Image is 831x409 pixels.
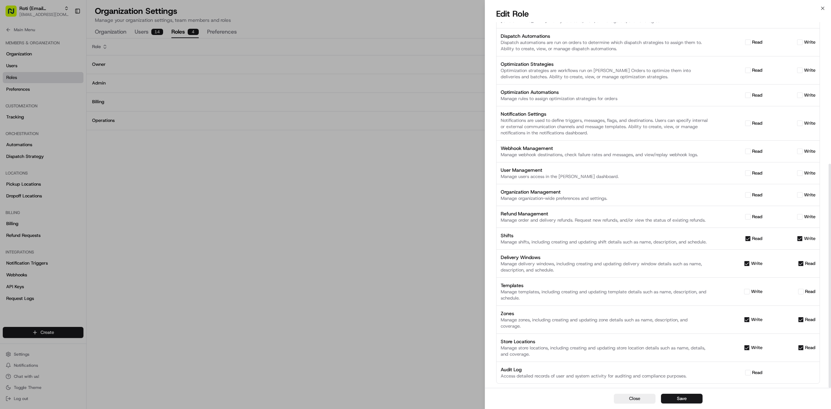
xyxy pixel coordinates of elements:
label: read [752,67,762,73]
div: Refund Management [501,210,708,217]
span: • [57,108,60,113]
button: Save [661,394,703,403]
label: read [805,345,815,351]
label: read [752,39,762,45]
div: Manage zones, including creating and updating zone details such as name, description, and coverage. [501,317,708,329]
label: write [804,235,815,242]
a: Powered byPylon [49,153,84,159]
label: read [805,317,815,323]
label: write [804,148,815,154]
label: write [751,260,762,267]
p: Welcome 👋 [7,28,126,39]
div: Start new chat [31,66,114,73]
label: read [752,235,762,242]
div: Manage templates, including creating and updating template details such as name, description, and... [501,289,708,301]
div: Access detailed records of user and system activity for auditing and compliance purposes. [501,373,708,379]
span: [PERSON_NAME] [21,108,56,113]
label: read [752,192,762,198]
img: 1736555255976-a54dd68f-1ca7-489b-9aae-adbdc363a1c4 [14,108,19,114]
label: read [805,288,815,295]
div: We're available if you need us! [31,73,95,79]
label: write [804,39,815,45]
div: Manage store locations, including creating and updating store location details such as name, deta... [501,345,708,357]
div: Optimization Strategies [501,61,708,68]
div: Store Locations [501,338,708,345]
input: Clear [18,45,114,52]
div: 💻 [59,137,64,143]
label: write [804,192,815,198]
a: 💻API Documentation [56,134,114,146]
div: Delivery Windows [501,254,708,261]
div: Zones [501,310,708,317]
span: Knowledge Base [14,136,53,143]
div: Manage order and delivery refunds. Request new refunds, and/or view the status of existing refunds. [501,217,708,223]
label: read [752,120,762,126]
label: read [752,370,762,376]
button: Close [614,394,655,403]
span: Pylon [69,153,84,159]
img: 1736555255976-a54dd68f-1ca7-489b-9aae-adbdc363a1c4 [7,66,19,79]
div: Audit Log [501,366,708,373]
div: Dispatch Automations [501,33,708,39]
label: write [751,317,762,323]
a: 📗Knowledge Base [4,134,56,146]
div: User Management [501,167,708,174]
div: 📗 [7,137,12,143]
div: Manage webhook destinations, check failure rates and messages, and view/replay webhook logs. [501,152,708,158]
label: write [804,170,815,176]
div: Optimization strategies are workflows run on [PERSON_NAME] Orders to optimize them into deliverie... [501,68,708,80]
label: write [751,345,762,351]
img: Masood Aslam [7,101,18,112]
img: Nash [7,7,21,21]
label: write [751,288,762,295]
span: [DATE] [61,108,75,113]
div: Optimization Automations [501,89,708,96]
label: read [752,170,762,176]
label: read [805,260,815,267]
div: Shifts [501,232,708,239]
div: Manage organization-wide preferences and settings. [501,195,708,202]
div: Manage rules to assign optimization strategies for orders [501,96,708,102]
div: Manage users access in the [PERSON_NAME] dashboard. [501,174,708,180]
div: Manage shifts, including creating and updating shift details such as name, description, and sched... [501,239,708,245]
img: 9188753566659_6852d8bf1fb38e338040_72.png [15,66,27,79]
div: Webhook Management [501,145,708,152]
span: API Documentation [65,136,111,143]
button: See all [107,89,126,97]
div: Notifications are used to define triggers, messages, flags, and destinations. Users can specify i... [501,117,708,136]
div: Notification Settings [501,110,708,117]
label: read [752,92,762,98]
div: Manage delivery windows, including creating and updating delivery window details such as name, de... [501,261,708,273]
h2: Edit Role [496,8,820,19]
div: Past conversations [7,90,46,96]
label: write [804,214,815,220]
label: read [752,214,762,220]
div: Templates [501,282,708,289]
label: write [804,92,815,98]
label: write [804,120,815,126]
label: read [752,148,762,154]
div: Dispatch automations are run on orders to determine which dispatch strategies to assign them to. ... [501,39,708,52]
button: Start new chat [118,69,126,77]
label: write [804,67,815,73]
div: Organization Management [501,188,708,195]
